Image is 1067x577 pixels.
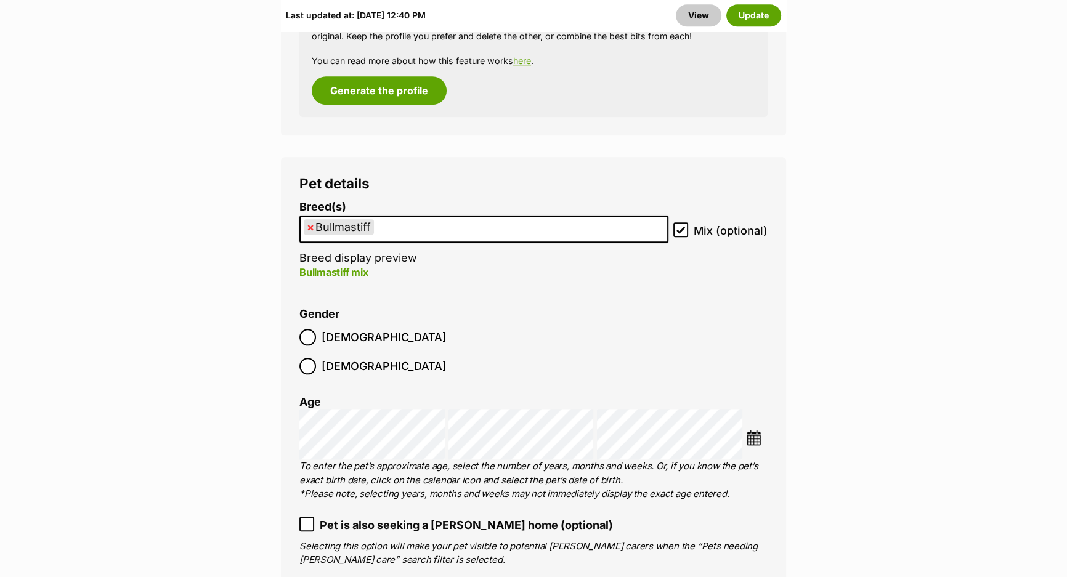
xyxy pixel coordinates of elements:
div: Last updated at: [DATE] 12:40 PM [286,4,426,26]
li: Breed display preview [299,201,668,293]
span: Mix (optional) [694,222,768,239]
a: View [676,4,721,26]
a: here [513,55,531,66]
button: Generate the profile [312,76,447,105]
label: Age [299,395,321,408]
span: Pet is also seeking a [PERSON_NAME] home (optional) [320,517,613,533]
span: [DEMOGRAPHIC_DATA] [322,329,447,345]
p: You can read more about how this feature works . [312,54,755,67]
label: Gender [299,308,339,321]
span: Pet details [299,175,370,192]
button: Update [726,4,781,26]
span: [DEMOGRAPHIC_DATA] [322,358,447,374]
label: Breed(s) [299,201,668,214]
span: × [307,219,314,235]
li: Bullmastiff [304,219,374,235]
p: To enter the pet’s approximate age, select the number of years, months and weeks. Or, if you know... [299,459,768,501]
p: Bullmastiff mix [299,265,668,280]
p: Selecting this option will make your pet visible to potential [PERSON_NAME] carers when the “Pets... [299,539,768,567]
img: ... [746,430,761,445]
